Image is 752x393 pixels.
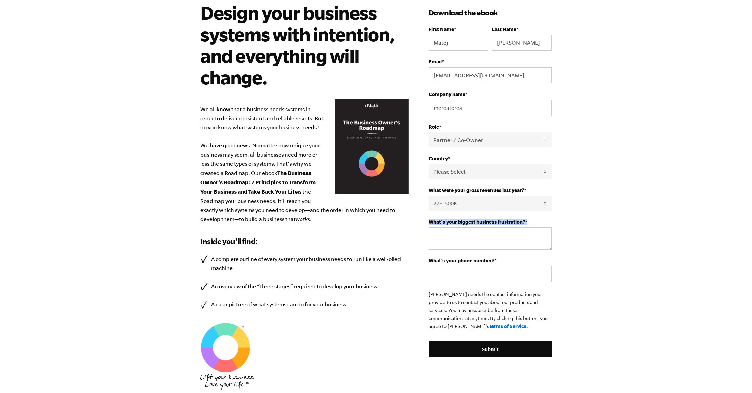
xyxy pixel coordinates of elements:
[429,7,552,18] h3: Download the ebook
[429,124,439,130] span: Role
[718,361,752,393] div: Widget četu
[429,156,448,161] span: Country
[335,99,409,194] img: Business Owners Roadmap Cover
[200,322,251,373] img: EMyth SES TM Graphic
[200,170,316,195] b: The Business Owner’s Roadmap: 7 Principles to Transform Your Business and Take Back Your Life
[492,26,516,32] span: Last Name
[718,361,752,393] iframe: Chat Widget
[296,216,310,222] em: works
[429,258,494,263] span: What’s your phone number?
[200,236,409,247] h3: Inside you'll find:
[200,300,409,309] li: A clear picture of what systems can do for your business
[429,219,525,225] span: What's your biggest business frustration?
[200,105,409,224] p: We all know that a business needs systems in order to deliver consistent and reliable results. Bu...
[429,290,552,331] p: [PERSON_NAME] needs the contact information you provide to us to contact you about our products a...
[429,26,454,32] span: First Name
[489,323,528,329] a: Terms of Service.
[200,374,254,390] img: EMyth_Logo_BP_Hand Font_Tagline_Stacked-Medium
[429,187,524,193] span: What were your gross revenues last year?
[429,91,465,97] span: Company name
[200,255,409,273] li: A complete outline of every system your business needs to run like a well-oiled machine
[429,59,442,64] span: Email
[200,282,409,291] li: An overview of the “three stages” required to develop your business
[200,2,399,88] h2: Design your business systems with intention, and everything will change.
[429,341,552,357] input: Submit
